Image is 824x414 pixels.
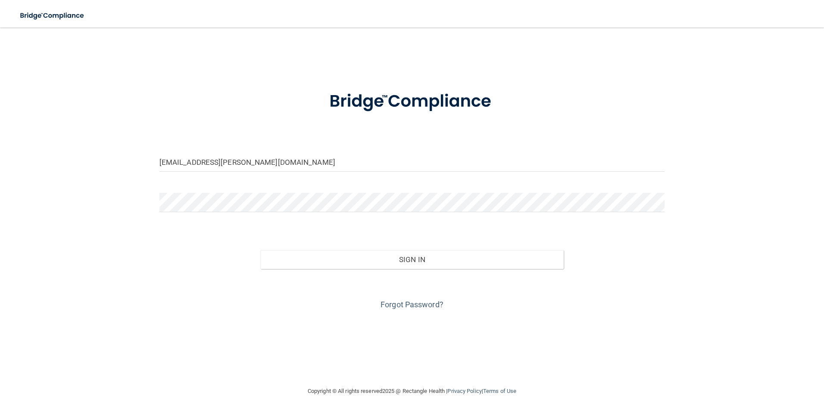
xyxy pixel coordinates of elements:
[260,250,564,269] button: Sign In
[13,7,92,25] img: bridge_compliance_login_screen.278c3ca4.svg
[381,300,443,309] a: Forgot Password?
[312,79,512,124] img: bridge_compliance_login_screen.278c3ca4.svg
[255,377,569,405] div: Copyright © All rights reserved 2025 @ Rectangle Health | |
[483,388,516,394] a: Terms of Use
[159,152,665,172] input: Email
[447,388,481,394] a: Privacy Policy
